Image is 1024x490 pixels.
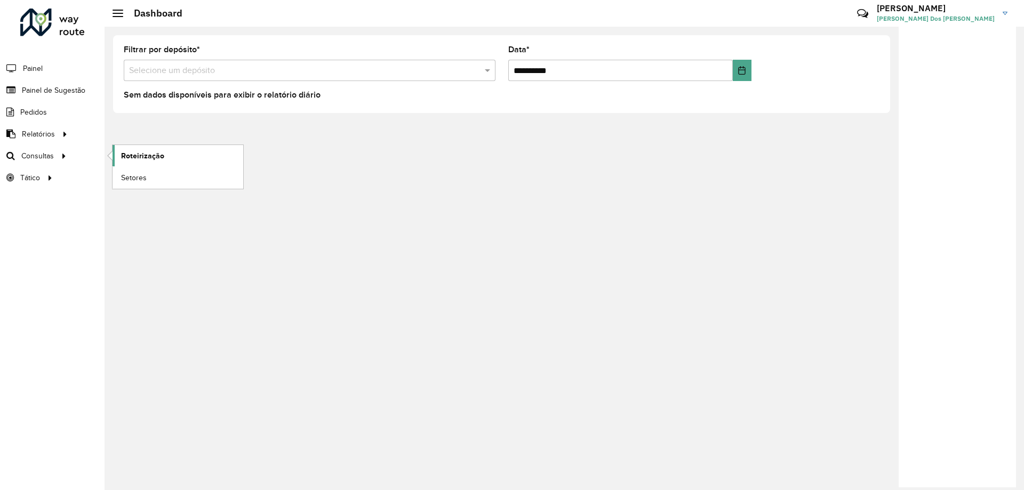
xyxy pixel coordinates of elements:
[121,172,147,183] span: Setores
[733,60,751,81] button: Choose Date
[20,172,40,183] span: Tático
[851,2,874,25] a: Contato Rápido
[22,128,55,140] span: Relatórios
[113,167,243,188] a: Setores
[121,150,164,162] span: Roteirização
[113,145,243,166] a: Roteirização
[22,85,85,96] span: Painel de Sugestão
[124,43,200,56] label: Filtrar por depósito
[877,14,995,23] span: [PERSON_NAME] Dos [PERSON_NAME]
[123,7,182,19] h2: Dashboard
[124,89,321,101] label: Sem dados disponíveis para exibir o relatório diário
[20,107,47,118] span: Pedidos
[508,43,530,56] label: Data
[877,3,995,13] h3: [PERSON_NAME]
[21,150,54,162] span: Consultas
[23,63,43,74] span: Painel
